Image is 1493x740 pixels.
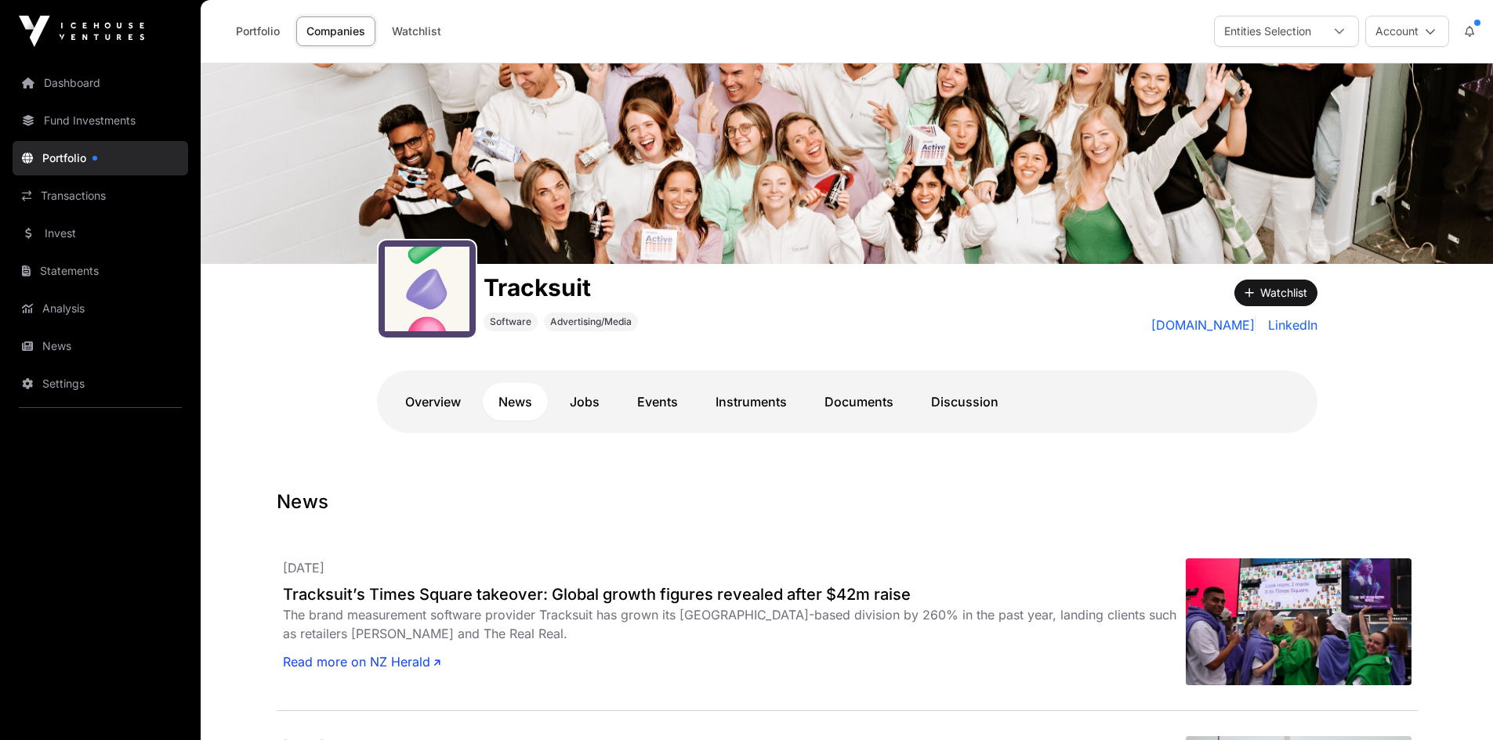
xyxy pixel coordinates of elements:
[1234,280,1317,306] button: Watchlist
[13,291,188,326] a: Analysis
[550,316,632,328] span: Advertising/Media
[382,16,451,46] a: Watchlist
[277,489,1418,514] h1: News
[201,63,1493,264] img: Tracksuit
[809,383,909,421] a: Documents
[13,366,188,401] a: Settings
[19,16,144,47] img: Icehouse Ventures Logo
[1215,16,1321,46] div: Entities Selection
[296,16,375,46] a: Companies
[283,558,1186,577] p: [DATE]
[283,605,1186,643] div: The brand measurement software provider Tracksuit has grown its [GEOGRAPHIC_DATA]-based division ...
[283,583,1186,605] a: Tracksuit’s Times Square takeover: Global growth figures revealed after $42m raise
[915,383,1014,421] a: Discussion
[13,66,188,100] a: Dashboard
[13,103,188,138] a: Fund Investments
[700,383,803,421] a: Instruments
[226,16,290,46] a: Portfolio
[1365,16,1449,47] button: Account
[390,383,477,421] a: Overview
[1151,316,1256,334] a: [DOMAIN_NAME]
[484,273,638,301] h1: Tracksuit
[483,383,548,421] a: News
[390,383,1305,421] nav: Tabs
[385,247,469,331] img: gotracksuit_logo.jpeg
[1262,316,1317,334] a: LinkedIn
[13,216,188,251] a: Invest
[554,383,615,421] a: Jobs
[621,383,694,421] a: Events
[13,179,188,213] a: Transactions
[490,316,531,328] span: Software
[1415,665,1493,740] iframe: Chat Widget
[13,254,188,288] a: Statements
[1186,558,1411,685] img: XA3S5MC375FYVM5KLCVF5YCILU.JPG
[13,141,188,175] a: Portfolio
[13,329,188,363] a: News
[283,652,440,671] a: Read more on NZ Herald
